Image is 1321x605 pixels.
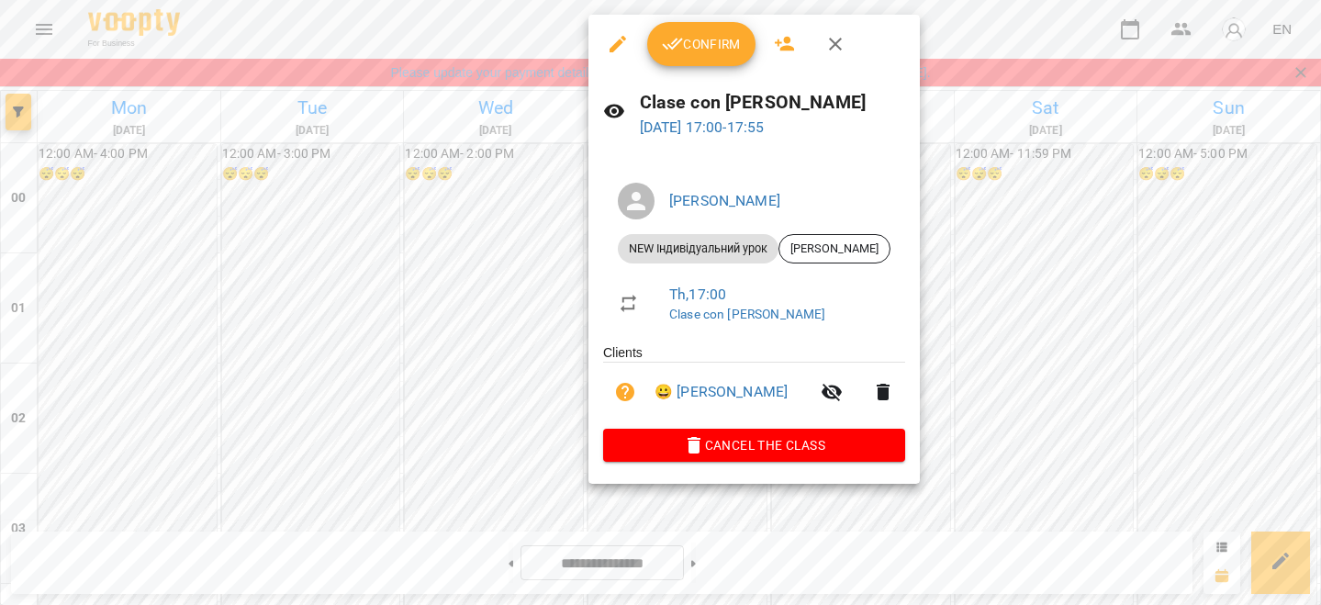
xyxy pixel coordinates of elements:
span: NEW Індивідуальний урок [618,241,778,257]
span: [PERSON_NAME] [779,241,890,257]
div: [PERSON_NAME] [778,234,890,263]
button: Unpaid. Bill the attendance? [603,370,647,414]
h6: Clase con [PERSON_NAME] [640,88,905,117]
button: Confirm [647,22,756,66]
a: [DATE] 17:00-17:55 [640,118,765,136]
span: Confirm [662,33,741,55]
ul: Clients [603,343,905,429]
button: Cancel the class [603,429,905,462]
a: 😀 [PERSON_NAME] [655,381,788,403]
a: Clase con [PERSON_NAME] [669,307,825,321]
span: Cancel the class [618,434,890,456]
a: Th , 17:00 [669,286,726,303]
a: [PERSON_NAME] [669,192,780,209]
